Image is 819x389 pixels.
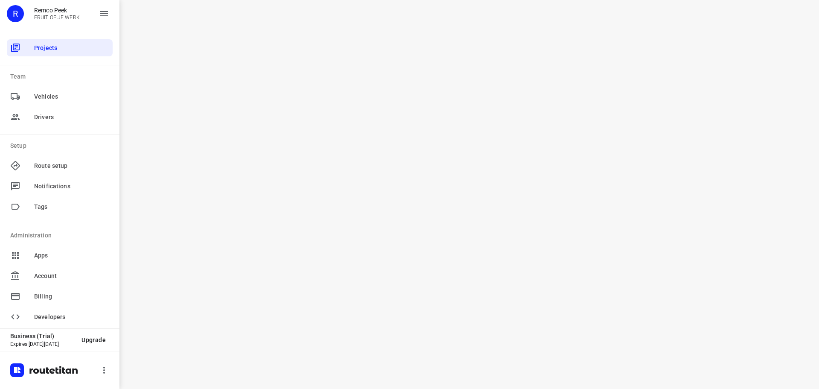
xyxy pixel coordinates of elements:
p: Administration [10,231,113,240]
span: Apps [34,251,109,260]
span: Route setup [34,161,109,170]
div: Billing [7,288,113,305]
p: Remco Peek [34,7,80,14]
p: Setup [10,141,113,150]
div: Apps [7,247,113,264]
span: Developers [34,313,109,322]
div: R [7,5,24,22]
span: Upgrade [81,336,106,343]
span: Drivers [34,113,109,122]
div: Drivers [7,108,113,126]
p: FRUIT OP JE WERK [34,15,80,20]
span: Vehicles [34,92,109,101]
div: Notifications [7,178,113,195]
span: Billing [34,292,109,301]
span: Account [34,272,109,281]
p: Business (Trial) [10,333,75,339]
span: Notifications [34,182,109,191]
div: Developers [7,308,113,325]
div: Account [7,267,113,284]
button: Upgrade [75,332,113,348]
div: Vehicles [7,88,113,105]
p: Expires [DATE][DATE] [10,341,75,347]
div: Projects [7,39,113,56]
p: Team [10,72,113,81]
div: Route setup [7,157,113,174]
span: Projects [34,44,109,53]
div: Tags [7,198,113,215]
span: Tags [34,202,109,211]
